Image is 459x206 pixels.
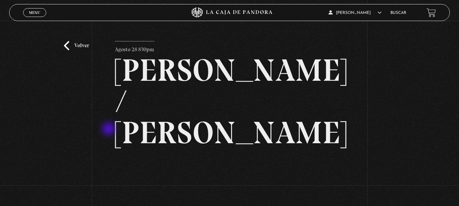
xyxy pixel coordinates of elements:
span: [PERSON_NAME] [329,11,382,15]
span: Menu [29,11,40,15]
p: Agosto 28 830pm [115,41,154,55]
a: Buscar [390,11,406,15]
a: Volver [64,41,89,50]
h2: [PERSON_NAME] / [PERSON_NAME] [115,55,344,148]
a: View your shopping cart [427,8,436,17]
span: Cerrar [27,16,42,21]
